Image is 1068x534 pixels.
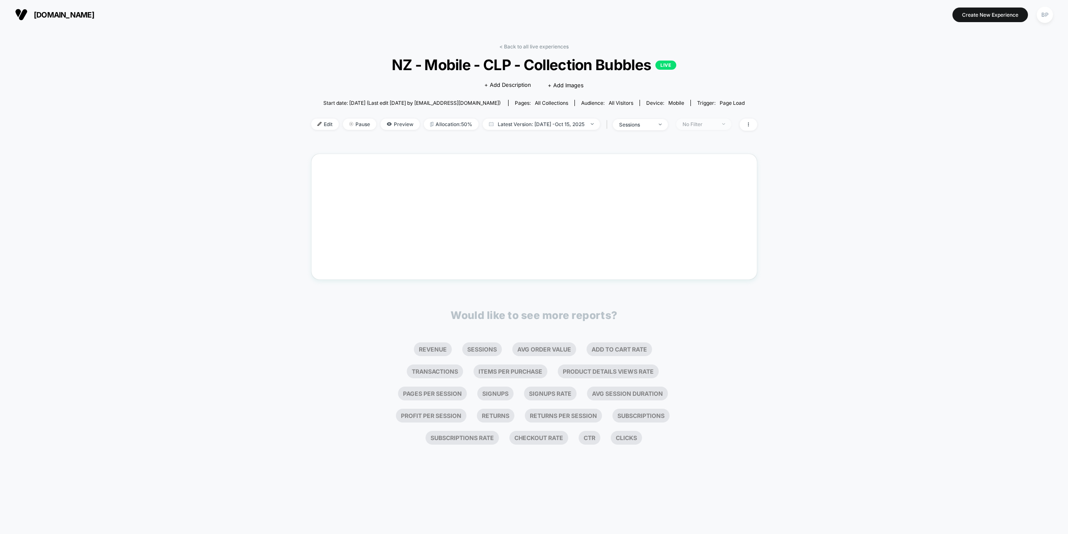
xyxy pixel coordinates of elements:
li: Checkout Rate [509,431,568,445]
li: Revenue [414,342,452,356]
div: No Filter [683,121,716,127]
span: + Add Description [484,81,531,89]
span: Device: [640,100,690,106]
img: end [722,123,725,125]
li: Avg Order Value [512,342,576,356]
div: sessions [619,121,652,128]
a: < Back to all live experiences [499,43,569,50]
button: Create New Experience [952,8,1028,22]
img: end [349,122,353,126]
li: Avg Session Duration [587,387,668,400]
li: Subscriptions [612,409,670,423]
li: Transactions [407,364,463,378]
p: Would like to see more reports? [451,309,617,321]
span: + Add Images [548,82,584,89]
li: Ctr [579,431,600,445]
li: Subscriptions Rate [426,431,499,445]
span: all collections [535,100,568,106]
li: Add To Cart Rate [587,342,652,356]
img: calendar [489,122,494,126]
button: BP [1034,6,1055,23]
span: mobile [668,100,684,106]
button: [DOMAIN_NAME] [13,8,97,21]
img: edit [317,122,322,126]
span: [DOMAIN_NAME] [34,10,94,19]
div: Pages: [515,100,568,106]
span: Page Load [720,100,745,106]
li: Pages Per Session [398,387,467,400]
span: Latest Version: [DATE] - Oct 15, 2025 [483,119,600,130]
span: Preview [380,119,420,130]
li: Signups Rate [524,387,577,400]
li: Sessions [462,342,502,356]
img: rebalance [430,122,433,127]
img: end [659,124,662,125]
span: Allocation: 50% [424,119,479,130]
li: Returns [477,409,514,423]
span: Edit [311,119,339,130]
li: Profit Per Session [396,409,466,423]
li: Returns Per Session [525,409,602,423]
span: NZ - Mobile - CLP - Collection Bubbles [333,56,735,73]
li: Items Per Purchase [474,364,547,378]
img: end [591,123,594,125]
div: Trigger: [697,100,745,106]
li: Product Details Views Rate [558,364,659,378]
p: LIVE [655,61,676,70]
li: Signups [477,387,514,400]
img: Visually logo [15,8,28,21]
span: Start date: [DATE] (Last edit [DATE] by [EMAIL_ADDRESS][DOMAIN_NAME]) [323,100,501,106]
span: Pause [343,119,376,130]
span: All Visitors [609,100,633,106]
span: | [604,119,613,131]
div: Audience: [581,100,633,106]
li: Clicks [611,431,642,445]
div: BP [1037,7,1053,23]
